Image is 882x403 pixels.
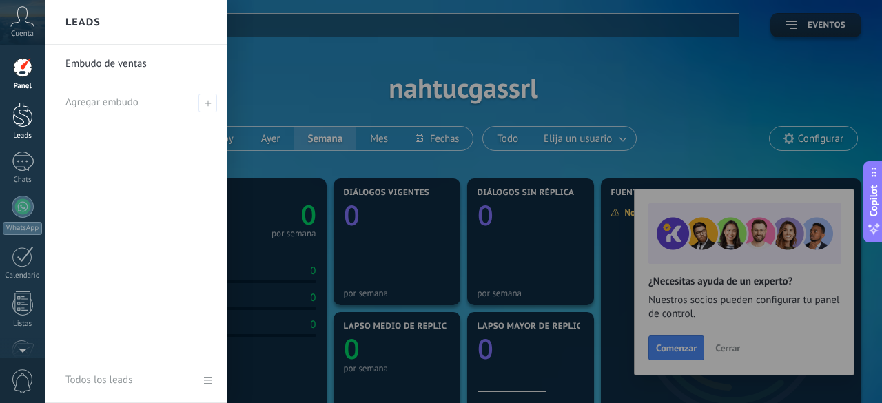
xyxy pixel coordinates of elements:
[867,185,881,216] span: Copilot
[3,176,43,185] div: Chats
[65,1,101,44] h2: Leads
[3,271,43,280] div: Calendario
[3,82,43,91] div: Panel
[45,358,227,403] a: Todos los leads
[65,96,139,109] span: Agregar embudo
[3,132,43,141] div: Leads
[65,45,214,83] a: Embudo de ventas
[11,30,34,39] span: Cuenta
[65,361,132,400] div: Todos los leads
[3,222,42,235] div: WhatsApp
[198,94,217,112] span: Agregar embudo
[3,320,43,329] div: Listas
